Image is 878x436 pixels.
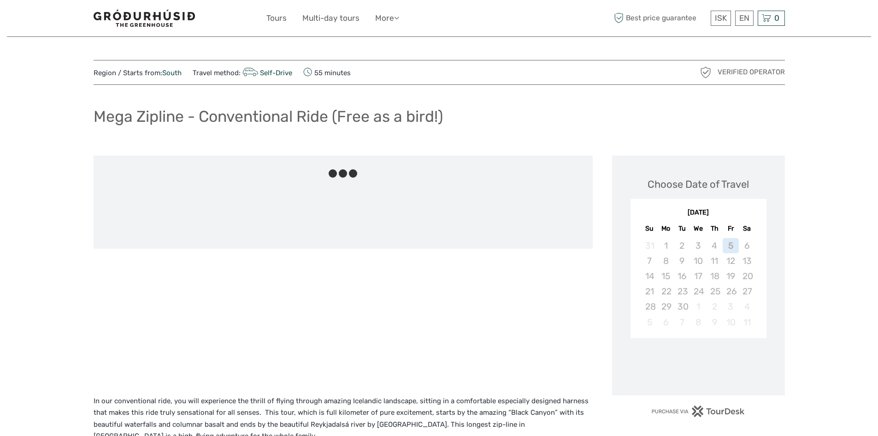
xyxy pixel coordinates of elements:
div: Not available Tuesday, September 2nd, 2025 [674,238,690,253]
div: EN [735,11,754,26]
div: Not available Sunday, September 14th, 2025 [642,269,658,284]
div: Fr [723,222,739,235]
div: Not available Thursday, September 18th, 2025 [707,269,723,284]
div: Not available Friday, September 12th, 2025 [723,253,739,269]
div: Not available Saturday, September 27th, 2025 [739,284,755,299]
a: Self-Drive [241,69,293,77]
div: Th [707,222,723,235]
div: Not available Saturday, September 20th, 2025 [739,269,755,284]
div: Not available Thursday, October 9th, 2025 [707,315,723,330]
span: Region / Starts from: [94,68,182,78]
div: Not available Wednesday, September 3rd, 2025 [690,238,706,253]
div: Sa [739,222,755,235]
a: South [162,69,182,77]
div: Not available Sunday, August 31st, 2025 [642,238,658,253]
div: Not available Monday, September 8th, 2025 [658,253,674,269]
div: Not available Monday, October 6th, 2025 [658,315,674,330]
div: Not available Monday, September 1st, 2025 [658,238,674,253]
div: Not available Thursday, September 4th, 2025 [707,238,723,253]
div: Not available Thursday, September 11th, 2025 [707,253,723,269]
div: Not available Friday, September 19th, 2025 [723,269,739,284]
span: 55 minutes [303,66,351,79]
div: Not available Sunday, September 28th, 2025 [642,299,658,314]
div: Not available Saturday, September 6th, 2025 [739,238,755,253]
div: Not available Wednesday, September 17th, 2025 [690,269,706,284]
div: Not available Tuesday, September 9th, 2025 [674,253,690,269]
div: Not available Monday, September 29th, 2025 [658,299,674,314]
div: Not available Tuesday, October 7th, 2025 [674,315,690,330]
div: Not available Monday, September 15th, 2025 [658,269,674,284]
div: Not available Saturday, September 13th, 2025 [739,253,755,269]
span: Travel method: [193,66,293,79]
a: Tours [266,12,287,25]
span: ISK [715,13,727,23]
div: We [690,222,706,235]
span: Best price guarantee [612,11,708,26]
div: Not available Saturday, October 11th, 2025 [739,315,755,330]
h1: Mega Zipline - Conventional Ride (Free as a bird!) [94,107,443,126]
div: Choose Date of Travel [648,177,749,191]
div: Not available Monday, September 22nd, 2025 [658,284,674,299]
div: month 2025-09 [633,238,763,330]
img: 1578-341a38b5-ce05-4595-9f3d-b8aa3718a0b3_logo_small.jpg [94,10,195,27]
div: Not available Friday, October 3rd, 2025 [723,299,739,314]
div: Not available Thursday, September 25th, 2025 [707,284,723,299]
div: Not available Tuesday, September 30th, 2025 [674,299,690,314]
div: Not available Sunday, September 21st, 2025 [642,284,658,299]
img: verified_operator_grey_128.png [698,65,713,80]
div: Not available Saturday, October 4th, 2025 [739,299,755,314]
div: Tu [674,222,690,235]
div: Not available Sunday, October 5th, 2025 [642,315,658,330]
div: Not available Tuesday, September 16th, 2025 [674,269,690,284]
div: Not available Wednesday, October 8th, 2025 [690,315,706,330]
img: PurchaseViaTourDesk.png [651,406,745,417]
span: 0 [773,13,781,23]
div: Not available Friday, September 5th, 2025 [723,238,739,253]
div: Loading... [695,362,701,368]
div: Not available Wednesday, September 24th, 2025 [690,284,706,299]
div: Not available Friday, September 26th, 2025 [723,284,739,299]
a: Multi-day tours [302,12,359,25]
div: Not available Thursday, October 2nd, 2025 [707,299,723,314]
div: Not available Tuesday, September 23rd, 2025 [674,284,690,299]
div: Not available Sunday, September 7th, 2025 [642,253,658,269]
div: Mo [658,222,674,235]
div: Not available Friday, October 10th, 2025 [723,315,739,330]
div: [DATE] [631,208,766,218]
div: Not available Wednesday, October 1st, 2025 [690,299,706,314]
div: Su [642,222,658,235]
a: More [375,12,399,25]
div: Not available Wednesday, September 10th, 2025 [690,253,706,269]
span: Verified Operator [718,67,785,77]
